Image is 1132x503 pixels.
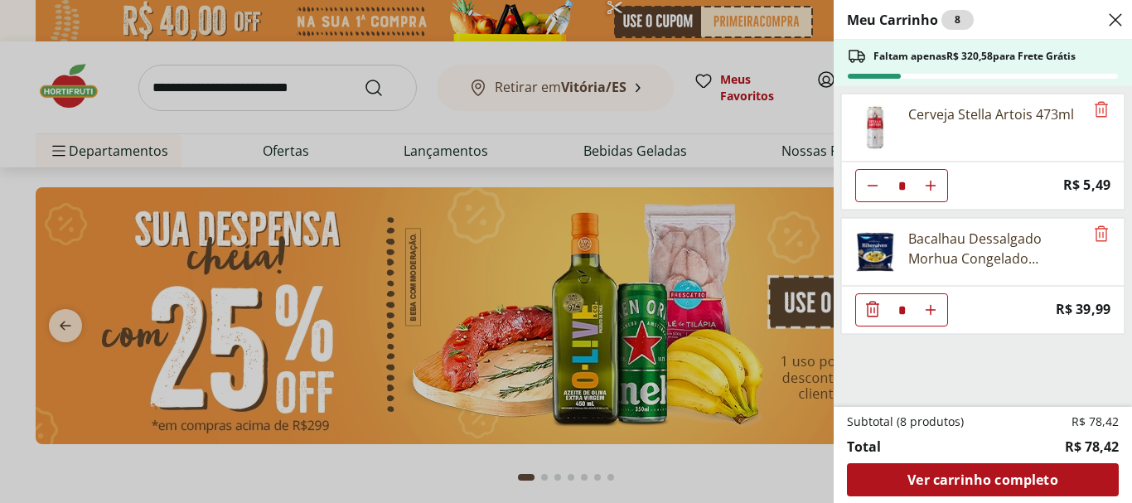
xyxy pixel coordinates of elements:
span: R$ 78,42 [1065,437,1119,457]
img: Bacalhau Dessalgado Morhua Congelado Riberalves 400g [852,229,898,275]
span: R$ 78,42 [1072,414,1119,430]
input: Quantidade Atual [889,294,914,326]
span: R$ 39,99 [1056,298,1110,321]
button: Aumentar Quantidade [914,293,947,326]
span: Total [847,437,881,457]
button: Diminuir Quantidade [856,169,889,202]
button: Aumentar Quantidade [914,169,947,202]
div: Bacalhau Dessalgado Morhua Congelado Riberalves 400G [908,229,1084,268]
span: R$ 5,49 [1063,174,1110,196]
h2: Meu Carrinho [847,10,974,30]
a: Ver carrinho completo [847,463,1119,496]
span: Faltam apenas R$ 320,58 para Frete Grátis [873,50,1076,63]
span: Subtotal (8 produtos) [847,414,964,430]
div: 8 [941,10,974,30]
div: Cerveja Stella Artois 473ml [908,104,1074,124]
button: Remove [1091,225,1111,244]
button: Remove [1091,100,1111,120]
span: Ver carrinho completo [907,473,1057,486]
input: Quantidade Atual [889,170,914,201]
button: Diminuir Quantidade [856,293,889,326]
img: Cerveja Stella Artois 473ml [852,104,898,151]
